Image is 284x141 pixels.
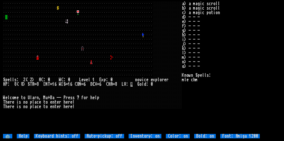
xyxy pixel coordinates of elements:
div: = [97,82,99,87]
div: e [151,78,153,82]
div: l [32,104,34,109]
div: n [37,95,39,100]
div: r [166,78,168,82]
div: ! [72,104,75,109]
div: p [30,104,32,109]
div: V [124,82,126,87]
div: H [108,82,110,87]
div: n [52,100,54,104]
div: a [32,95,34,100]
div: e [57,100,59,104]
div: e [39,100,41,104]
div: o [23,95,25,100]
div: : [16,78,19,82]
div: I [61,82,63,87]
div: l [30,95,32,100]
div: r [10,104,12,109]
div: E [92,82,95,87]
div: S [63,82,66,87]
div: = [34,82,37,87]
input: Keyboard hints: off [34,134,80,138]
div: h [90,95,92,100]
div: 8 [21,82,23,87]
div: : [106,78,108,82]
div: A [110,82,113,87]
div: 1 [52,82,54,87]
input: Font: Amiga 1200 [220,134,260,138]
div: e [70,100,72,104]
div: o [160,78,162,82]
div: 2 [30,78,32,82]
div: : [126,82,128,87]
div: 6 [70,82,72,87]
div: e [81,78,83,82]
div: r [34,95,37,100]
div: f [81,95,83,100]
div: = [81,82,83,87]
div: U [28,95,30,100]
input: Help [17,134,29,138]
div: : [63,78,66,82]
div: l [10,78,12,82]
div: h [5,100,7,104]
div: = [50,82,52,87]
input: ⚙️ [3,134,12,138]
div: L [122,82,124,87]
div: t [43,104,45,109]
div: v [139,78,142,82]
div: r [68,104,70,109]
div: s [14,78,16,82]
div: S [3,78,5,82]
div: L [79,78,81,82]
div: 6 [83,82,86,87]
div: , [39,95,41,100]
div: C [106,82,108,87]
div: n [23,104,25,109]
input: Auto-pickup: off [85,134,124,138]
div: e [12,104,14,109]
div: S [28,82,30,87]
div: e [86,78,88,82]
input: Bold: on [194,134,216,138]
div: e [164,78,166,82]
div: s [70,95,72,100]
div: p [97,95,99,100]
div: W [59,78,61,82]
div: r [59,104,61,109]
div: 0 [48,78,50,82]
div: a [52,95,54,100]
mark: H [130,82,133,87]
div: P [5,82,7,87]
div: e [92,95,95,100]
div: o [45,104,48,109]
div: l [32,100,34,104]
div: W [3,95,5,100]
div: e [57,104,59,109]
div: = [113,82,115,87]
div: h [5,104,7,109]
div: l [12,78,14,82]
div: G [137,82,139,87]
div: u [45,95,48,100]
div: o [83,95,86,100]
div: s [19,104,21,109]
div: P [63,95,66,100]
div: a [34,100,37,104]
div: l [157,78,160,82]
div: m [14,95,16,100]
div: e [50,104,52,109]
div: : [7,82,10,87]
div: r [59,100,61,104]
div: l [142,82,144,87]
div: s [72,95,75,100]
div: T [30,82,32,87]
div: 2 [23,78,25,82]
input: Color: on [166,134,190,138]
div: o [25,104,28,109]
div: r [86,95,88,100]
div: t [54,100,57,104]
div: 8 [37,82,39,87]
div: v [83,78,86,82]
div: + [48,95,50,100]
div: ( [25,78,28,82]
